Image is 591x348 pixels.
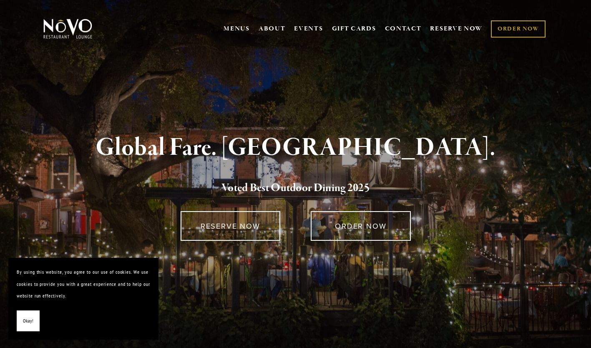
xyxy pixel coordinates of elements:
[311,211,410,241] a: ORDER NOW
[332,21,376,37] a: GIFT CARDS
[181,211,280,241] a: RESERVE NOW
[224,25,250,33] a: MENUS
[294,25,323,33] a: EVENTS
[17,266,150,302] p: By using this website, you agree to our use of cookies. We use cookies to provide you with a grea...
[8,258,158,340] section: Cookie banner
[96,132,495,164] strong: Global Fare. [GEOGRAPHIC_DATA].
[23,315,33,327] span: Okay!
[491,20,546,38] a: ORDER NOW
[221,181,364,197] a: Voted Best Outdoor Dining 202
[259,25,286,33] a: ABOUT
[17,310,40,332] button: Okay!
[42,18,94,39] img: Novo Restaurant &amp; Lounge
[430,21,483,37] a: RESERVE NOW
[385,21,422,37] a: CONTACT
[57,179,534,197] h2: 5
